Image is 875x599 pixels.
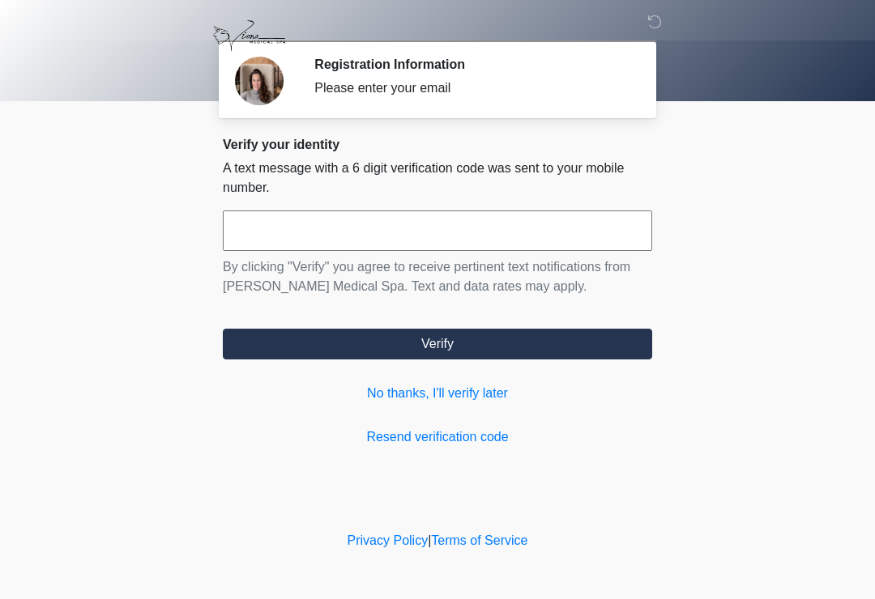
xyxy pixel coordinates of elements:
[207,12,292,60] img: Viona Medical Spa Logo
[223,427,652,447] a: Resend verification code
[223,137,652,152] h2: Verify your identity
[223,384,652,403] a: No thanks, I'll verify later
[223,257,652,296] p: By clicking "Verify" you agree to receive pertinent text notifications from [PERSON_NAME] Medical...
[348,533,429,547] a: Privacy Policy
[428,533,431,547] a: |
[235,57,284,105] img: Agent Avatar
[223,159,652,198] p: A text message with a 6 digit verification code was sent to your mobile number.
[431,533,527,547] a: Terms of Service
[223,329,652,359] button: Verify
[314,79,628,98] div: Please enter your email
